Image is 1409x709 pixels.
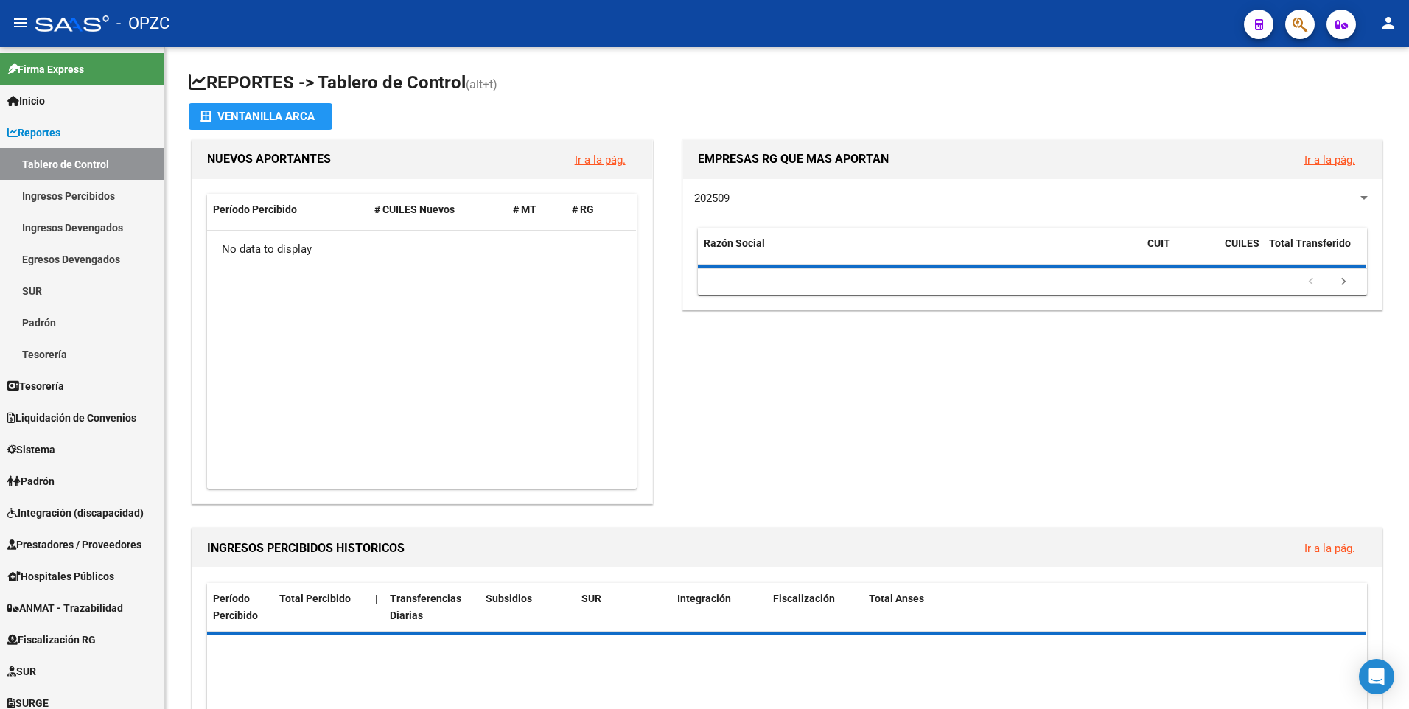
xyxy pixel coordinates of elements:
span: Fiscalización [773,593,835,604]
button: Ventanilla ARCA [189,103,332,130]
span: CUILES [1225,237,1259,249]
span: Inicio [7,93,45,109]
span: EMPRESAS RG QUE MAS APORTAN [698,152,889,166]
span: Integración [677,593,731,604]
a: go to previous page [1297,274,1325,290]
datatable-header-cell: Subsidios [480,583,576,632]
span: # RG [572,203,594,215]
span: SUR [581,593,601,604]
span: Transferencias Diarias [390,593,461,621]
span: Liquidación de Convenios [7,410,136,426]
span: | [375,593,378,604]
datatable-header-cell: Período Percibido [207,583,273,632]
span: Hospitales Públicos [7,568,114,584]
h1: REPORTES -> Tablero de Control [189,71,1385,97]
datatable-header-cell: Total Percibido [273,583,369,632]
button: Ir a la pág. [1293,534,1367,562]
a: Ir a la pág. [1304,542,1355,555]
span: Integración (discapacidad) [7,505,144,521]
button: Ir a la pág. [1293,146,1367,173]
div: Ventanilla ARCA [200,103,321,130]
datatable-header-cell: CUIT [1141,228,1219,276]
datatable-header-cell: Total Anses [863,583,1355,632]
span: Tesorería [7,378,64,394]
span: - OPZC [116,7,169,40]
span: # MT [513,203,536,215]
datatable-header-cell: Total Transferido [1263,228,1366,276]
a: Ir a la pág. [575,153,626,167]
span: Período Percibido [213,593,258,621]
datatable-header-cell: SUR [576,583,671,632]
div: Open Intercom Messenger [1359,659,1394,694]
span: Subsidios [486,593,532,604]
span: Total Percibido [279,593,351,604]
span: Total Transferido [1269,237,1351,249]
button: Ir a la pág. [563,146,637,173]
span: Fiscalización RG [7,632,96,648]
span: Período Percibido [213,203,297,215]
span: Reportes [7,125,60,141]
datatable-header-cell: Razón Social [698,228,1141,276]
span: 202509 [694,192,730,205]
datatable-header-cell: Integración [671,583,767,632]
datatable-header-cell: Período Percibido [207,194,368,226]
span: Prestadores / Proveedores [7,537,141,553]
span: CUIT [1147,237,1170,249]
mat-icon: person [1380,14,1397,32]
span: # CUILES Nuevos [374,203,455,215]
datatable-header-cell: # MT [507,194,566,226]
span: Total Anses [869,593,924,604]
span: Firma Express [7,61,84,77]
span: Sistema [7,441,55,458]
datatable-header-cell: | [369,583,384,632]
mat-icon: menu [12,14,29,32]
datatable-header-cell: # RG [566,194,625,226]
span: Padrón [7,473,55,489]
span: SUR [7,663,36,680]
datatable-header-cell: Transferencias Diarias [384,583,480,632]
a: Ir a la pág. [1304,153,1355,167]
datatable-header-cell: Fiscalización [767,583,863,632]
datatable-header-cell: CUILES [1219,228,1263,276]
span: INGRESOS PERCIBIDOS HISTORICOS [207,541,405,555]
span: (alt+t) [466,77,497,91]
datatable-header-cell: # CUILES Nuevos [368,194,508,226]
span: NUEVOS APORTANTES [207,152,331,166]
span: Razón Social [704,237,765,249]
a: go to next page [1329,274,1357,290]
span: ANMAT - Trazabilidad [7,600,123,616]
div: No data to display [207,231,636,268]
